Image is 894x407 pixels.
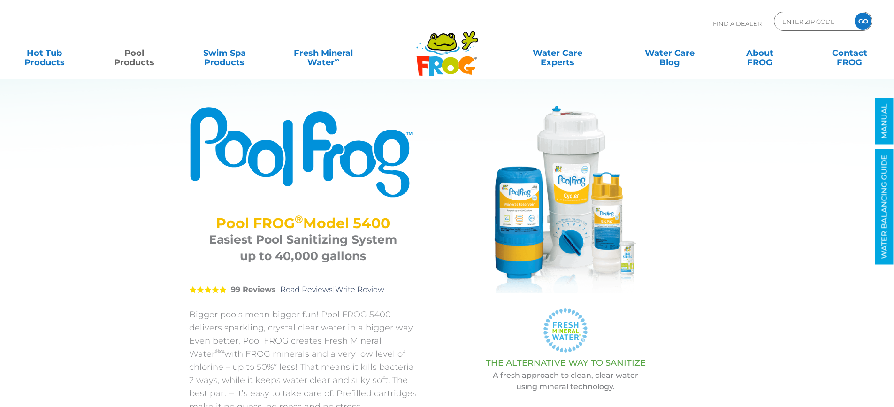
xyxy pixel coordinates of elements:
[190,44,260,62] a: Swim SpaProducts
[634,44,704,62] a: Water CareBlog
[9,44,79,62] a: Hot TubProducts
[201,215,405,231] h2: Pool FROG Model 5400
[440,358,691,368] h3: THE ALTERNATIVE WAY TO SANITIZE
[99,44,169,62] a: PoolProducts
[189,271,417,308] div: |
[335,56,339,63] sup: ∞
[231,285,276,294] strong: 99 Reviews
[815,44,885,62] a: ContactFROG
[280,285,333,294] a: Read Reviews
[335,285,384,294] a: Write Review
[855,13,871,30] input: GO
[440,370,691,392] p: A fresh approach to clean, clear water using mineral technology.
[215,347,225,355] sup: ®∞
[201,231,405,264] h3: Easiest Pool Sanitizing System up to 40,000 gallons
[501,44,614,62] a: Water CareExperts
[875,149,894,265] a: WATER BALANCING GUIDE
[295,213,303,226] sup: ®
[411,19,483,76] img: Frog Products Logo
[875,98,894,145] a: MANUAL
[189,106,417,199] img: Product Logo
[189,286,227,293] span: 5
[279,44,367,62] a: Fresh MineralWater∞
[713,12,762,35] p: Find A Dealer
[725,44,795,62] a: AboutFROG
